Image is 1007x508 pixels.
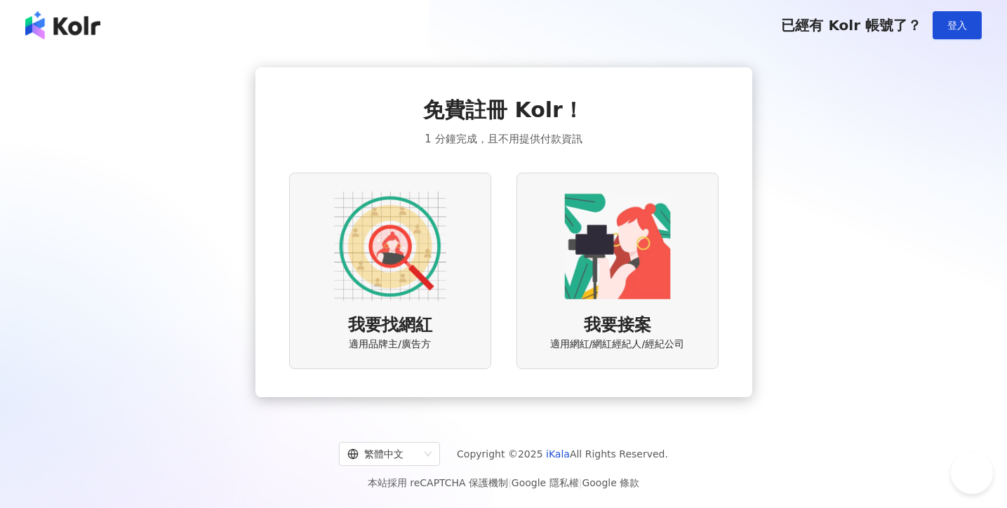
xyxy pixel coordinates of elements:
[561,190,674,302] img: KOL identity option
[349,337,431,352] span: 適用品牌主/廣告方
[546,448,570,460] a: iKala
[781,17,921,34] span: 已經有 Kolr 帳號了？
[947,20,967,31] span: 登入
[550,337,684,352] span: 適用網紅/網紅經紀人/經紀公司
[512,477,579,488] a: Google 隱私權
[584,314,651,337] span: 我要接案
[347,443,419,465] div: 繁體中文
[348,314,432,337] span: 我要找網紅
[457,446,668,462] span: Copyright © 2025 All Rights Reserved.
[582,477,639,488] a: Google 條款
[508,477,512,488] span: |
[933,11,982,39] button: 登入
[425,131,582,147] span: 1 分鐘完成，且不用提供付款資訊
[951,452,993,494] iframe: Help Scout Beacon - Open
[423,95,584,125] span: 免費註冊 Kolr！
[579,477,582,488] span: |
[25,11,100,39] img: logo
[334,190,446,302] img: AD identity option
[368,474,639,491] span: 本站採用 reCAPTCHA 保護機制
